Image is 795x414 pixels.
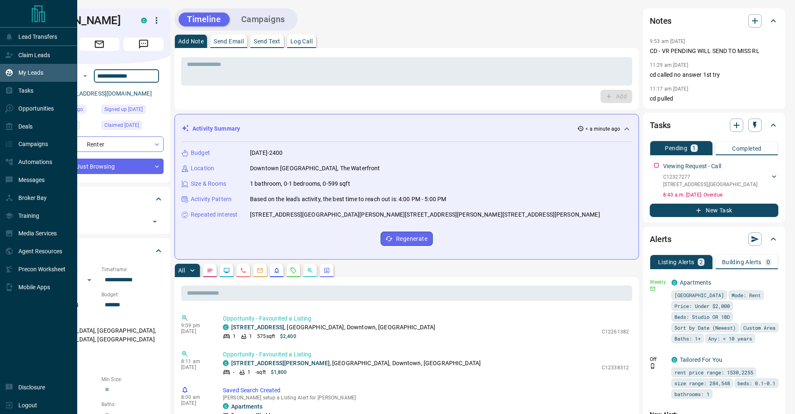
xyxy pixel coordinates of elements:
button: Timeline [179,13,230,26]
p: 1 [247,369,250,376]
h1: [PERSON_NAME] [35,14,129,27]
p: Weekly [650,278,666,286]
p: Downtown [GEOGRAPHIC_DATA], The Waterfront [250,164,380,173]
p: 8:00 am [181,394,210,400]
span: Beds: Studio OR 1BD [674,313,730,321]
button: New Task [650,204,778,217]
span: beds: 0.1-0.1 [737,379,775,387]
p: , [GEOGRAPHIC_DATA], Downtown, [GEOGRAPHIC_DATA] [231,323,435,332]
span: Message [124,38,164,51]
a: Apartments [680,279,711,286]
span: Any: < 10 years [708,334,752,343]
p: Location [191,164,214,173]
p: Activity Pattern [191,195,232,204]
svg: Emails [257,267,263,274]
p: Motivation: [35,351,164,358]
p: Pending [665,145,687,151]
p: 1 [233,333,236,340]
p: Opportunity - Favourited a Listing [223,350,629,359]
span: [GEOGRAPHIC_DATA] [674,291,724,299]
span: Sort by Date (Newest) [674,323,736,332]
div: condos.ca [671,357,677,363]
p: [DATE] [181,400,210,406]
div: Tasks [650,115,778,135]
span: size range: 284,548 [674,379,730,387]
div: Just Browsing [35,159,164,174]
p: CD - VR PENDING WILL SEND TO MISS RL [650,47,778,56]
p: Based on the lead's activity, the best time to reach out is: 4:00 PM - 5:00 PM [250,195,446,204]
p: cd pulled [650,94,778,103]
div: condos.ca [223,403,229,409]
div: condos.ca [223,360,229,366]
p: All [178,268,185,273]
svg: Listing Alerts [273,267,280,274]
div: Mon Aug 04 2025 [101,105,164,116]
p: [PERSON_NAME] setup a Listing Alert for [PERSON_NAME] [223,395,629,401]
button: Open [149,216,161,227]
div: Alerts [650,229,778,249]
p: $1,800 [271,369,287,376]
div: condos.ca [223,324,229,330]
p: [DATE] [181,328,210,334]
svg: Agent Actions [323,267,330,274]
p: Log Call [290,38,313,44]
a: [STREET_ADDRESS] [231,324,284,331]
p: Building Alerts [722,259,762,265]
div: Tags [35,189,164,209]
p: Saved Search Created [223,386,629,395]
p: Timeframe: [101,266,164,273]
p: Budget [191,149,210,157]
a: Apartments [231,403,262,410]
a: [STREET_ADDRESS][PERSON_NAME] [231,360,330,366]
div: Renter [35,136,164,152]
svg: Email [650,286,656,292]
div: Criteria [35,241,164,261]
p: Min Size: [101,376,164,383]
p: Listing Alerts [658,259,694,265]
span: Claimed [DATE] [104,121,139,129]
p: [DATE] [181,364,210,370]
span: rent price range: 1530,2255 [674,368,753,376]
p: 2 [699,259,703,265]
p: Repeated Interest [191,210,237,219]
span: Baths: 1+ [674,334,701,343]
p: [STREET_ADDRESS][GEOGRAPHIC_DATA][PERSON_NAME][STREET_ADDRESS][PERSON_NAME][STREET_ADDRESS][PERSO... [250,210,600,219]
div: Activity Summary< a minute ago [182,121,632,136]
p: cd called no answer 1st try [650,71,778,79]
p: [DATE]-2400 [250,149,283,157]
span: Signed up [DATE] [104,105,143,114]
p: 1 [249,333,252,340]
p: - [233,369,234,376]
p: C12338312 [602,364,629,371]
p: Viewing Request - Call [663,162,721,171]
p: 8:43 a.m. [DATE] - Overdue [663,191,778,199]
svg: Requests [290,267,297,274]
span: Mode: Rent [732,291,761,299]
p: 9:09 pm [181,323,210,328]
a: [EMAIL_ADDRESS][DOMAIN_NAME] [58,90,152,97]
span: Price: Under $2,000 [674,302,730,310]
p: Size & Rooms [191,179,227,188]
div: Mon Aug 11 2025 [101,121,164,132]
p: 11:29 am [DATE] [650,62,688,68]
p: [GEOGRAPHIC_DATA], [GEOGRAPHIC_DATA], [GEOGRAPHIC_DATA], [GEOGRAPHIC_DATA] [35,324,164,346]
p: Completed [732,146,762,151]
h2: Notes [650,14,671,28]
p: 1 [692,145,696,151]
div: Notes [650,11,778,31]
div: C12327277[STREET_ADDRESS],[GEOGRAPHIC_DATA] [663,172,778,190]
p: Budget: [101,291,164,298]
p: C12261382 [602,328,629,336]
span: Email [79,38,119,51]
p: 8:11 am [181,358,210,364]
p: Areas Searched: [35,316,164,324]
p: 1 bathroom, 0-1 bedrooms, 0-599 sqft [250,179,350,188]
span: Custom Area [743,323,775,332]
button: Open [80,71,90,81]
p: , [GEOGRAPHIC_DATA], Downtown, [GEOGRAPHIC_DATA] [231,359,481,368]
svg: Lead Browsing Activity [223,267,230,274]
h2: Tasks [650,119,671,132]
p: Add Note [178,38,204,44]
svg: Push Notification Only [650,363,656,369]
p: 9:53 am [DATE] [650,38,685,44]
